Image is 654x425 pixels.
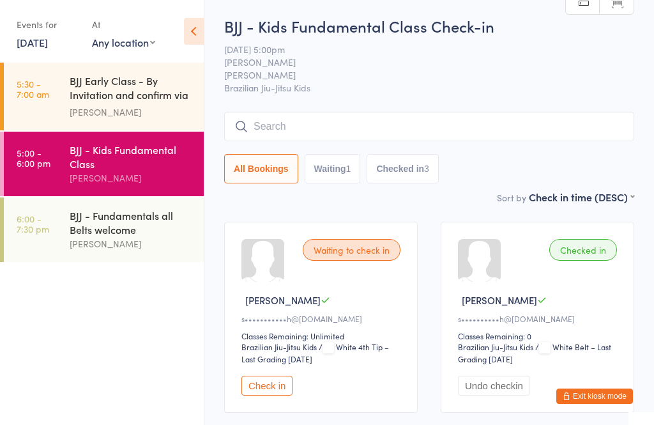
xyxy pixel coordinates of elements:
[70,105,193,120] div: [PERSON_NAME]
[70,73,193,105] div: BJJ Early Class - By Invitation and confirm via me...
[92,14,155,35] div: At
[549,239,617,261] div: Checked in
[458,330,621,341] div: Classes Remaining: 0
[367,154,439,183] button: Checked in3
[241,330,404,341] div: Classes Remaining: Unlimited
[70,236,193,251] div: [PERSON_NAME]
[70,143,193,171] div: BJJ - Kids Fundamental Class
[17,213,49,234] time: 6:00 - 7:30 pm
[224,68,614,81] span: [PERSON_NAME]
[224,81,634,94] span: Brazilian Jiu-Jitsu Kids
[458,376,530,396] button: Undo checkin
[245,293,321,307] span: [PERSON_NAME]
[224,43,614,56] span: [DATE] 5:00pm
[346,164,351,174] div: 1
[462,293,537,307] span: [PERSON_NAME]
[17,79,49,99] time: 5:30 - 7:00 am
[17,14,79,35] div: Events for
[224,154,298,183] button: All Bookings
[458,313,621,324] div: s••••••••••h@[DOMAIN_NAME]
[224,56,614,68] span: [PERSON_NAME]
[458,341,533,352] div: Brazilian Jiu-Jitsu Kids
[17,35,48,49] a: [DATE]
[241,376,293,396] button: Check in
[241,341,317,352] div: Brazilian Jiu-Jitsu Kids
[70,208,193,236] div: BJJ - Fundamentals all Belts welcome
[241,313,404,324] div: s•••••••••••h@[DOMAIN_NAME]
[92,35,155,49] div: Any location
[303,239,400,261] div: Waiting to check in
[305,154,361,183] button: Waiting1
[556,389,633,404] button: Exit kiosk mode
[70,171,193,185] div: [PERSON_NAME]
[529,190,634,204] div: Check in time (DESC)
[224,15,634,36] h2: BJJ - Kids Fundamental Class Check-in
[17,148,50,168] time: 5:00 - 6:00 pm
[424,164,429,174] div: 3
[224,112,634,141] input: Search
[4,63,204,130] a: 5:30 -7:00 amBJJ Early Class - By Invitation and confirm via me...[PERSON_NAME]
[4,197,204,262] a: 6:00 -7:30 pmBJJ - Fundamentals all Belts welcome[PERSON_NAME]
[497,191,526,204] label: Sort by
[4,132,204,196] a: 5:00 -6:00 pmBJJ - Kids Fundamental Class[PERSON_NAME]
